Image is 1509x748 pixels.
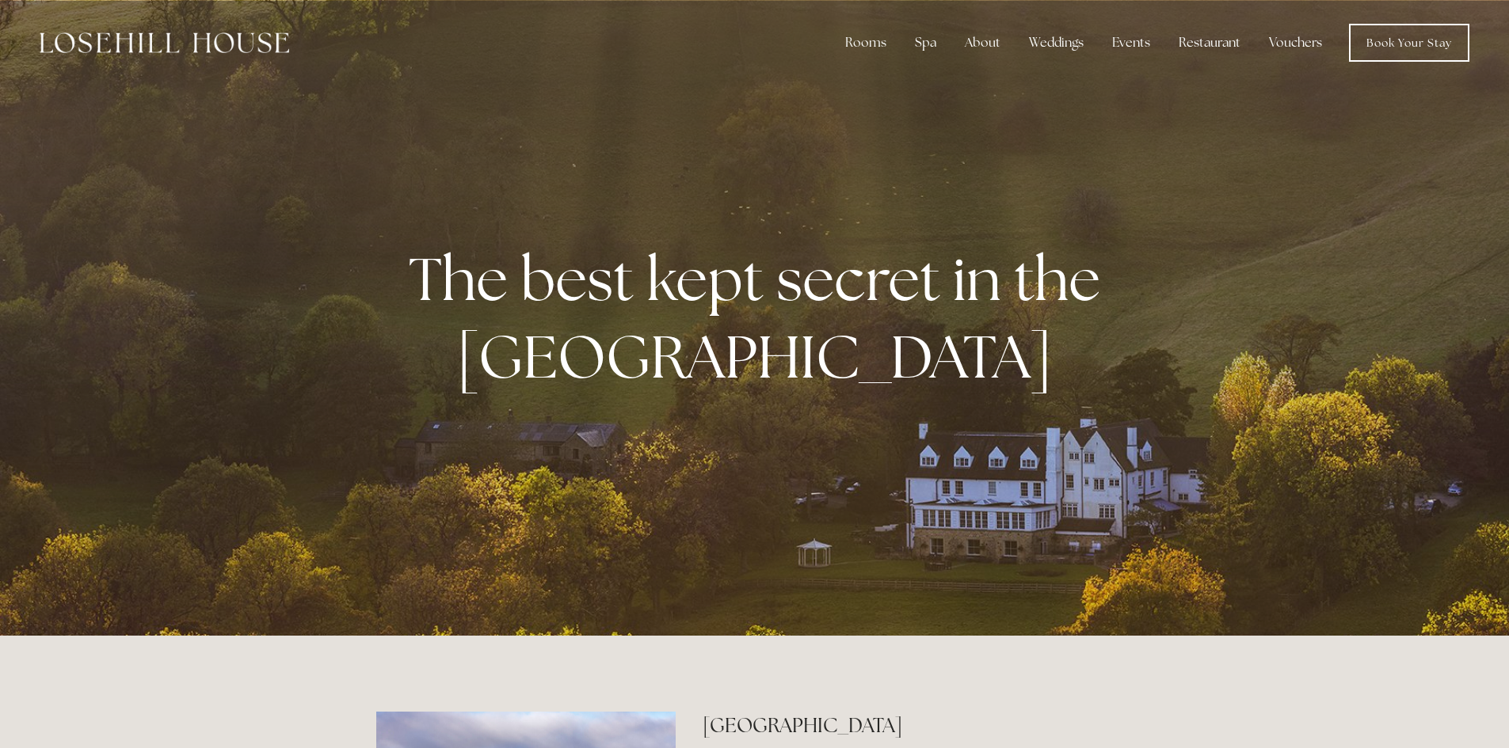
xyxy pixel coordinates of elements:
[952,27,1013,59] div: About
[1099,27,1163,59] div: Events
[1166,27,1253,59] div: Restaurant
[1256,27,1335,59] a: Vouchers
[703,712,1133,739] h2: [GEOGRAPHIC_DATA]
[1349,24,1469,62] a: Book Your Stay
[902,27,949,59] div: Spa
[40,32,289,53] img: Losehill House
[409,240,1113,395] strong: The best kept secret in the [GEOGRAPHIC_DATA]
[1016,27,1096,59] div: Weddings
[833,27,899,59] div: Rooms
